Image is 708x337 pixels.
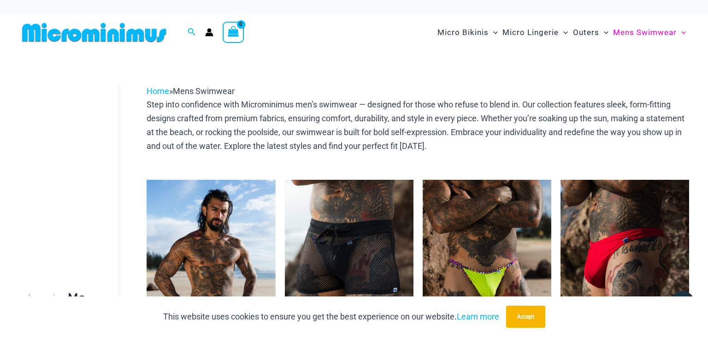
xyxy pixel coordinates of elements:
[599,21,608,44] span: Menu Toggle
[506,306,545,328] button: Accept
[223,22,244,43] a: View Shopping Cart, empty
[435,18,500,47] a: Micro BikinisMenu ToggleMenu Toggle
[434,17,690,48] nav: Site Navigation
[457,312,499,321] a: Learn more
[573,21,599,44] span: Outers
[500,18,570,47] a: Micro LingerieMenu ToggleMenu Toggle
[173,86,235,96] span: Mens Swimwear
[147,86,235,96] span: »
[559,21,568,44] span: Menu Toggle
[23,292,68,304] span: shopping
[611,18,688,47] a: Mens SwimwearMenu ToggleMenu Toggle
[205,28,213,36] a: Account icon link
[147,86,169,96] a: Home
[489,21,498,44] span: Menu Toggle
[437,21,489,44] span: Micro Bikinis
[147,98,689,153] p: Step into confidence with Microminimus men’s swimwear — designed for those who refuse to blend in...
[571,18,611,47] a: OutersMenu ToggleMenu Toggle
[18,22,170,43] img: MM SHOP LOGO FLAT
[163,310,499,324] p: This website uses cookies to ensure you get the best experience on our website.
[502,21,559,44] span: Micro Lingerie
[23,77,106,261] iframe: TrustedSite Certified
[23,290,86,337] h3: Mens Swimwear
[613,21,677,44] span: Mens Swimwear
[677,21,686,44] span: Menu Toggle
[188,27,196,38] a: Search icon link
